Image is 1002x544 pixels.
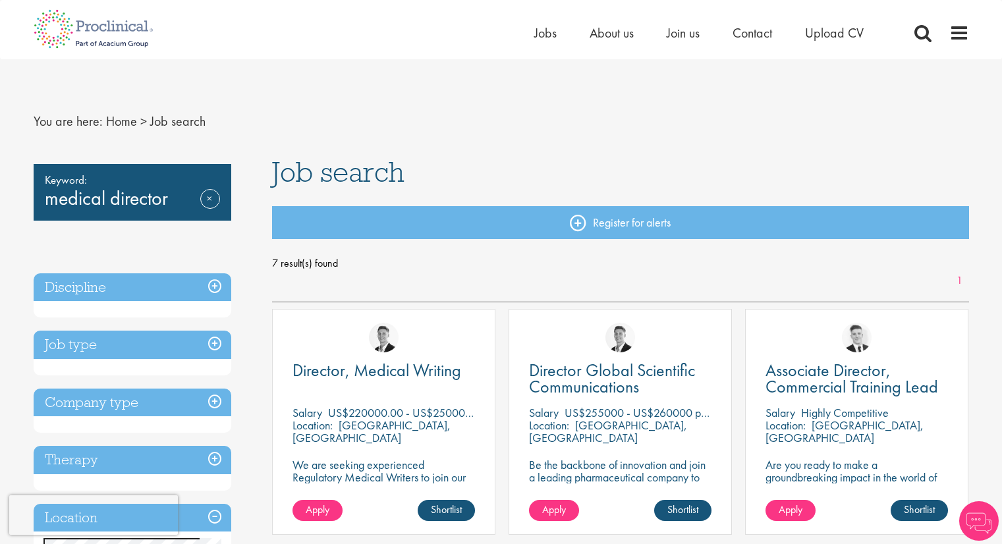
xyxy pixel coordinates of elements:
[292,418,333,433] span: Location:
[765,500,816,521] a: Apply
[529,500,579,521] a: Apply
[842,323,872,352] img: Nicolas Daniel
[306,503,329,516] span: Apply
[292,405,322,420] span: Salary
[765,458,948,521] p: Are you ready to make a groundbreaking impact in the world of biotechnology? Join a growing compa...
[950,273,969,288] a: 1
[292,418,451,445] p: [GEOGRAPHIC_DATA], [GEOGRAPHIC_DATA]
[534,24,557,41] a: Jobs
[150,113,206,130] span: Job search
[292,362,475,379] a: Director, Medical Writing
[292,500,343,521] a: Apply
[801,405,889,420] p: Highly Competitive
[272,206,969,239] a: Register for alerts
[654,500,711,521] a: Shortlist
[292,359,461,381] span: Director, Medical Writing
[34,113,103,130] span: You are here:
[590,24,634,41] a: About us
[34,331,231,359] h3: Job type
[765,359,938,398] span: Associate Director, Commercial Training Lead
[765,362,948,395] a: Associate Director, Commercial Training Lead
[9,495,178,535] iframe: reCAPTCHA
[328,405,669,420] p: US$220000.00 - US$250000.00 per annum + Highly Competitive Salary
[765,418,924,445] p: [GEOGRAPHIC_DATA], [GEOGRAPHIC_DATA]
[667,24,700,41] a: Join us
[565,405,874,420] p: US$255000 - US$260000 per annum + Highly Competitive Salary
[34,446,231,474] h3: Therapy
[34,273,231,302] h3: Discipline
[140,113,147,130] span: >
[418,500,475,521] a: Shortlist
[292,458,475,508] p: We are seeking experienced Regulatory Medical Writers to join our client, a dynamic and growing b...
[529,418,569,433] span: Location:
[765,418,806,433] span: Location:
[272,254,969,273] span: 7 result(s) found
[529,405,559,420] span: Salary
[891,500,948,521] a: Shortlist
[765,405,795,420] span: Salary
[106,113,137,130] a: breadcrumb link
[733,24,772,41] a: Contact
[45,171,220,189] span: Keyword:
[369,323,399,352] img: George Watson
[959,501,999,541] img: Chatbot
[34,164,231,221] div: medical director
[542,503,566,516] span: Apply
[34,389,231,417] h3: Company type
[779,503,802,516] span: Apply
[529,362,711,395] a: Director Global Scientific Communications
[605,323,635,352] img: George Watson
[200,189,220,227] a: Remove
[529,458,711,521] p: Be the backbone of innovation and join a leading pharmaceutical company to help keep life-changin...
[272,154,404,190] span: Job search
[805,24,864,41] a: Upload CV
[529,418,687,445] p: [GEOGRAPHIC_DATA], [GEOGRAPHIC_DATA]
[529,359,695,398] span: Director Global Scientific Communications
